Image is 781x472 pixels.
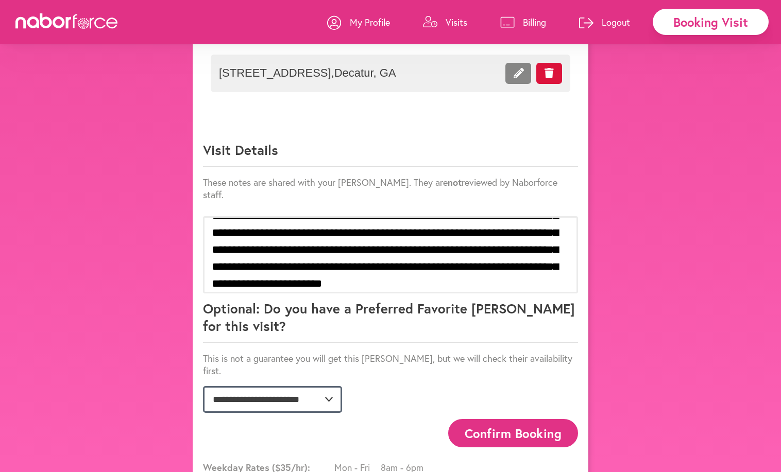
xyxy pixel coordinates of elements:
div: Booking Visit [653,9,769,35]
p: Visit Details [203,141,578,167]
p: Billing [523,16,546,28]
a: Billing [500,7,546,38]
a: Visits [423,7,467,38]
p: Visits [446,16,467,28]
p: This is not a guarantee you will get this [PERSON_NAME], but we will check their availability first. [203,352,578,377]
button: Confirm Booking [448,419,578,447]
a: My Profile [327,7,390,38]
p: Optional: Do you have a Preferred Favorite [PERSON_NAME] for this visit? [203,300,578,343]
p: These notes are shared with your [PERSON_NAME]. They are reviewed by Naborforce staff. [203,176,578,201]
strong: not [448,176,462,188]
p: My Profile [350,16,390,28]
a: Logout [579,7,630,38]
p: Logout [602,16,630,28]
span: [STREET_ADDRESS] , Decatur , GA [219,66,446,80]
